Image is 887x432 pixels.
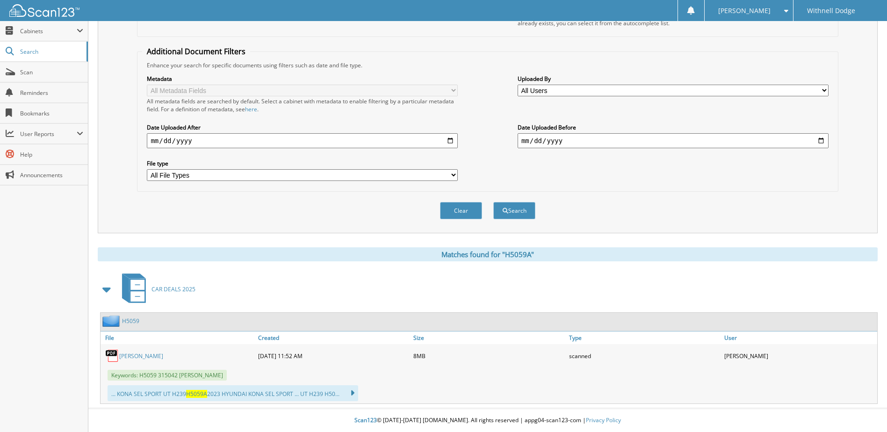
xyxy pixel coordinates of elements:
a: Type [567,331,722,344]
div: © [DATE]-[DATE] [DOMAIN_NAME]. All rights reserved | appg04-scan123-com | [88,409,887,432]
label: File type [147,159,458,167]
span: Scan [20,68,83,76]
div: Enhance your search for specific documents using filters such as date and file type. [142,61,833,69]
span: [PERSON_NAME] [718,8,771,14]
span: Bookmarks [20,109,83,117]
div: [PERSON_NAME] [722,346,877,365]
a: User [722,331,877,344]
img: scan123-logo-white.svg [9,4,79,17]
label: Metadata [147,75,458,83]
div: ... KONA SEL SPORT UT H239 2023 HYUNDAI KONA SEL SPORT ... UT H239 H50... [108,385,358,401]
div: All metadata fields are searched by default. Select a cabinet with metadata to enable filtering b... [147,97,458,113]
a: CAR DEALS 2025 [116,271,195,308]
span: Reminders [20,89,83,97]
span: Withnell Dodge [807,8,855,14]
div: Matches found for "H5059A" [98,247,878,261]
div: scanned [567,346,722,365]
label: Uploaded By [518,75,829,83]
iframe: Chat Widget [840,387,887,432]
a: here [245,105,257,113]
label: Date Uploaded Before [518,123,829,131]
a: Privacy Policy [586,416,621,424]
span: User Reports [20,130,77,138]
span: Search [20,48,82,56]
input: end [518,133,829,148]
button: Clear [440,202,482,219]
input: start [147,133,458,148]
label: Date Uploaded After [147,123,458,131]
span: Keywords: H5059 315042 [PERSON_NAME] [108,370,227,381]
div: 8MB [411,346,566,365]
a: [PERSON_NAME] [119,352,163,360]
a: H5059 [122,317,139,325]
legend: Additional Document Filters [142,46,250,57]
span: Help [20,151,83,158]
a: Created [256,331,411,344]
span: H5059A [186,390,207,398]
span: CAR DEALS 2025 [151,285,195,293]
button: Search [493,202,535,219]
div: [DATE] 11:52 AM [256,346,411,365]
span: Cabinets [20,27,77,35]
a: File [101,331,256,344]
img: PDF.png [105,349,119,363]
img: folder2.png [102,315,122,327]
span: Scan123 [354,416,377,424]
span: Announcements [20,171,83,179]
a: Size [411,331,566,344]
